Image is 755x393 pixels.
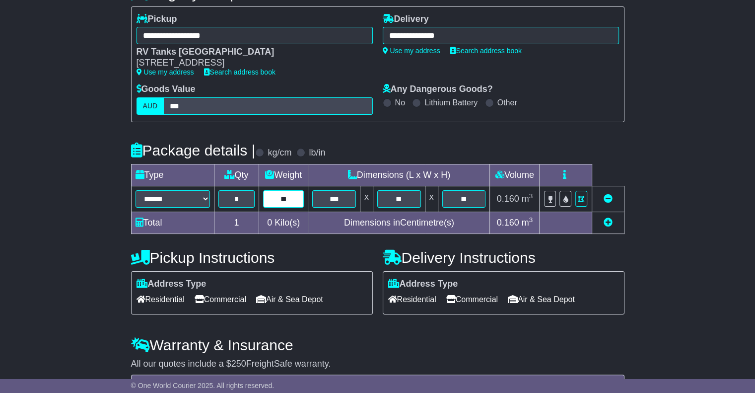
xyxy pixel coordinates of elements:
[388,292,436,307] span: Residential
[497,218,519,228] span: 0.160
[308,164,490,186] td: Dimensions (L x W x H)
[383,14,429,25] label: Delivery
[604,218,613,228] a: Add new item
[214,212,259,234] td: 1
[131,142,256,158] h4: Package details |
[395,98,405,107] label: No
[383,249,624,266] h4: Delivery Instructions
[383,47,440,55] a: Use my address
[508,292,575,307] span: Air & Sea Depot
[497,98,517,107] label: Other
[383,84,493,95] label: Any Dangerous Goods?
[450,47,522,55] a: Search address book
[259,212,308,234] td: Kilo(s)
[388,279,458,290] label: Address Type
[137,47,363,58] div: RV Tanks [GEOGRAPHIC_DATA]
[131,164,214,186] td: Type
[131,359,624,370] div: All our quotes include a $ FreightSafe warranty.
[204,68,275,76] a: Search address book
[268,148,291,158] label: kg/cm
[137,68,194,76] a: Use my address
[131,212,214,234] td: Total
[131,249,373,266] h4: Pickup Instructions
[497,194,519,204] span: 0.160
[137,279,206,290] label: Address Type
[195,292,246,307] span: Commercial
[529,192,533,200] sup: 3
[604,194,613,204] a: Remove this item
[131,382,275,390] span: © One World Courier 2025. All rights reserved.
[490,164,540,186] td: Volume
[137,14,177,25] label: Pickup
[522,218,533,228] span: m
[137,292,185,307] span: Residential
[360,186,373,212] td: x
[214,164,259,186] td: Qty
[446,292,498,307] span: Commercial
[137,84,196,95] label: Goods Value
[425,186,438,212] td: x
[522,194,533,204] span: m
[267,218,272,228] span: 0
[309,148,325,158] label: lb/in
[529,216,533,224] sup: 3
[256,292,323,307] span: Air & Sea Depot
[231,359,246,369] span: 250
[137,58,363,69] div: [STREET_ADDRESS]
[137,97,164,115] label: AUD
[131,337,624,353] h4: Warranty & Insurance
[424,98,478,107] label: Lithium Battery
[259,164,308,186] td: Weight
[308,212,490,234] td: Dimensions in Centimetre(s)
